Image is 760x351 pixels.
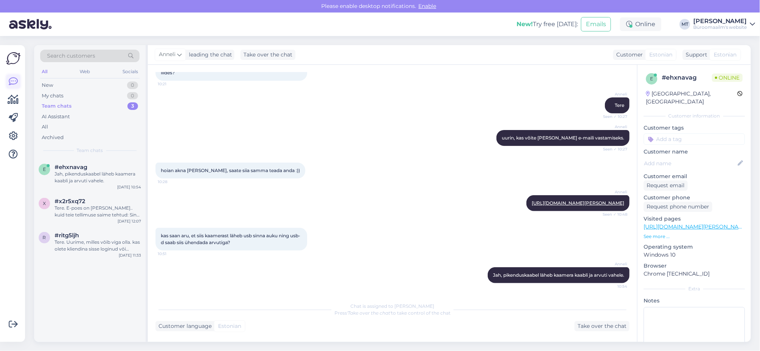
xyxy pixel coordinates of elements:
div: Customer [613,51,643,59]
div: All [40,67,49,77]
span: Team chats [77,147,103,154]
div: Take over the chat [240,50,295,60]
a: [URL][DOMAIN_NAME][PERSON_NAME] [644,223,748,230]
div: Support [683,51,707,59]
span: kas saan aru, et siis kaamerast läheb usb sinna auku ning usb-d saab siis ühendada arvutiga? [161,233,300,245]
div: [GEOGRAPHIC_DATA], [GEOGRAPHIC_DATA] [646,90,737,106]
div: Team chats [42,102,72,110]
a: [URL][DOMAIN_NAME][PERSON_NAME] [532,200,624,206]
div: Extra [644,285,745,292]
span: Seen ✓ 10:27 [599,146,627,152]
div: Socials [121,67,140,77]
span: hoian akna [PERSON_NAME], saate siia samma teada anda :)) [161,168,300,173]
span: #ritg5ljh [55,232,79,239]
a: [PERSON_NAME]Büroomaailm's website [693,18,755,30]
div: # ehxnavag [662,73,712,82]
p: Notes [644,297,745,305]
img: Askly Logo [6,51,20,66]
span: x [43,201,46,206]
span: uurin, kas võite [PERSON_NAME] e-maili vastamiseks. [502,135,624,141]
span: Chat is assigned to [PERSON_NAME] [351,303,435,309]
i: 'Take over the chat' [347,310,391,316]
span: e [43,166,46,172]
p: Customer tags [644,124,745,132]
span: 10:51 [158,251,186,257]
span: 10:54 [599,284,627,289]
span: Tere [615,102,624,108]
p: Visited pages [644,215,745,223]
span: e [650,76,653,81]
span: r [43,235,46,240]
span: Online [712,74,743,82]
div: Request email [644,180,688,191]
p: See more ... [644,233,745,240]
span: 10:28 [158,179,186,185]
p: Customer email [644,172,745,180]
span: Search customers [47,52,95,60]
div: [PERSON_NAME] [693,18,747,24]
div: Customer language [155,322,212,330]
span: 10:21 [158,81,186,87]
div: MT [680,19,690,30]
div: My chats [42,92,63,100]
div: Büroomaailm's website [693,24,747,30]
span: Anneli [159,50,176,59]
span: Anneli [599,261,627,267]
span: Jah, pikenduskaabel läheb kaamera kaabli ja arvuti vahele. [493,272,624,278]
div: Request phone number [644,202,712,212]
span: Enable [416,3,439,9]
button: Emails [581,17,611,31]
span: Seen ✓ 10:27 [599,114,627,119]
p: Customer name [644,148,745,156]
span: Press to take control of the chat [334,310,451,316]
p: Windows 10 [644,251,745,259]
div: Try free [DATE]: [517,20,578,29]
input: Add name [644,159,736,168]
span: #x2r5xq72 [55,198,85,205]
div: Archived [42,134,64,141]
div: [DATE] 12:07 [118,218,141,224]
div: Tere. E-poes on [PERSON_NAME].. kuid teie tellimuse saime tehtud: Sinu tellimuse number on: 20002... [55,205,141,218]
input: Add a tag [644,133,745,145]
span: Anneli [599,189,627,195]
div: Web [79,67,92,77]
div: [DATE] 10:54 [117,184,141,190]
p: Customer phone [644,194,745,202]
div: leading the chat [186,51,232,59]
span: Estonian [714,51,737,59]
div: Take over the chat [575,321,630,331]
div: AI Assistant [42,113,70,121]
div: Online [620,17,661,31]
b: New! [517,20,533,28]
div: 3 [127,102,138,110]
div: All [42,123,48,131]
span: Anneli [599,91,627,97]
p: Operating system [644,243,745,251]
div: Jah, pikenduskaabel läheb kaamera kaabli ja arvuti vahele. [55,171,141,184]
span: #ehxnavag [55,164,87,171]
span: Seen ✓ 10:48 [599,212,627,217]
span: Estonian [218,322,241,330]
p: Browser [644,262,745,270]
span: Estonian [649,51,672,59]
div: 0 [127,92,138,100]
div: Tere. Uurime, milles võib viga olla. kas olete kliendina sisse loginud või külalisena? [55,239,141,252]
div: 0 [127,81,138,89]
div: New [42,81,53,89]
div: Customer information [644,113,745,119]
span: Anneli [599,124,627,130]
div: [DATE] 11:33 [119,252,141,258]
p: Chrome [TECHNICAL_ID] [644,270,745,278]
